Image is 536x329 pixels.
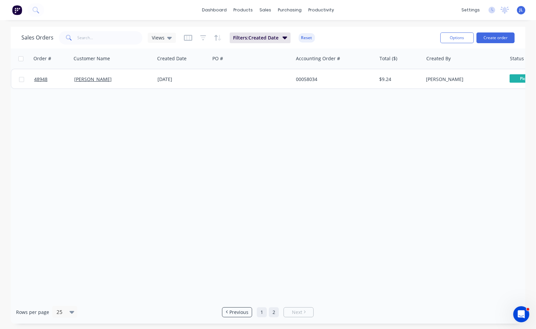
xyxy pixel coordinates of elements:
[34,76,47,83] span: 48948
[229,309,248,316] span: Previous
[233,34,279,41] span: Filters: Created Date
[222,309,252,316] a: Previous page
[269,307,279,317] a: Page 2 is your current page
[34,69,74,89] a: 48948
[426,76,500,83] div: [PERSON_NAME]
[292,309,302,316] span: Next
[74,55,110,62] div: Customer Name
[305,5,337,15] div: productivity
[380,76,419,83] div: $9.24
[74,76,112,82] a: [PERSON_NAME]
[380,55,397,62] div: Total ($)
[275,5,305,15] div: purchasing
[152,34,165,41] span: Views
[257,307,267,317] a: Page 1
[21,34,53,41] h1: Sales Orders
[219,307,316,317] ul: Pagination
[510,55,524,62] div: Status
[212,55,223,62] div: PO #
[440,32,474,43] button: Options
[284,309,313,316] a: Next page
[299,33,315,43] button: Reset
[12,5,22,15] img: Factory
[476,32,515,43] button: Create order
[33,55,51,62] div: Order #
[78,31,143,45] input: Search...
[199,5,230,15] a: dashboard
[296,76,370,83] div: 00058034
[519,7,523,13] span: JL
[256,5,275,15] div: sales
[458,5,483,15] div: settings
[230,5,256,15] div: products
[16,309,49,316] span: Rows per page
[296,55,340,62] div: Accounting Order #
[157,55,187,62] div: Created Date
[426,55,451,62] div: Created By
[513,306,529,322] iframe: Intercom live chat
[230,32,291,43] button: Filters:Created Date
[157,76,207,83] div: [DATE]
